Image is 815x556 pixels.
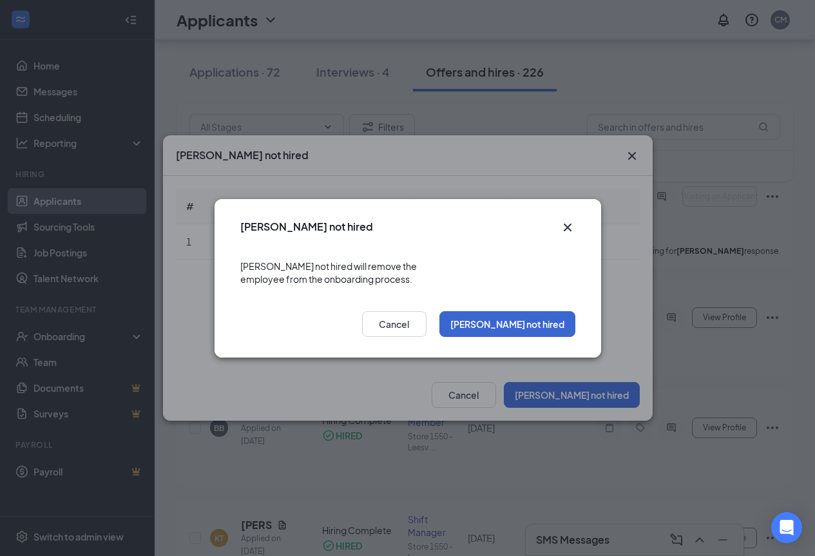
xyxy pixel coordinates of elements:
[439,311,575,337] button: [PERSON_NAME] not hired
[362,311,427,337] button: Cancel
[560,220,575,235] svg: Cross
[240,220,373,234] h3: [PERSON_NAME] not hired
[771,512,802,543] div: Open Intercom Messenger
[560,220,575,235] button: Close
[240,247,575,298] div: [PERSON_NAME] not hired will remove the employee from the onboarding process.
